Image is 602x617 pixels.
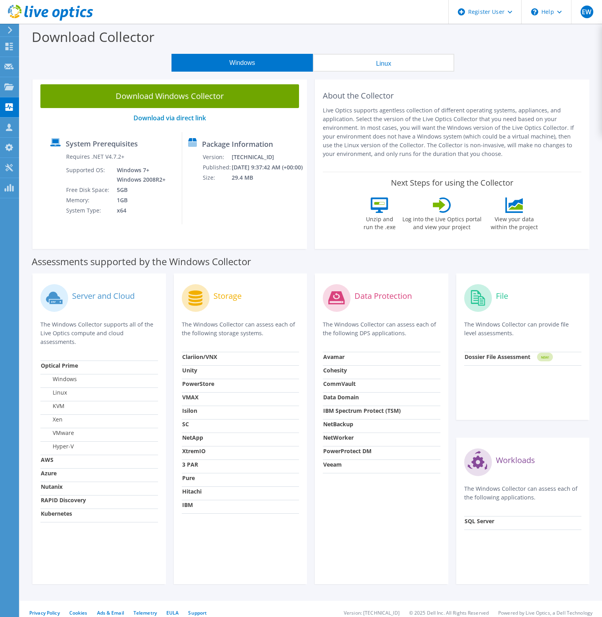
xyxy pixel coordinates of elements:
strong: Isilon [182,407,197,414]
label: Package Information [202,140,273,148]
strong: Unity [182,366,197,374]
td: Supported OS: [66,165,111,185]
td: 5GB [111,185,167,195]
p: The Windows Collector supports all of the Live Optics compute and cloud assessments. [40,320,158,346]
button: Linux [313,54,454,72]
strong: Avamar [323,353,345,361]
label: Download Collector [32,28,154,46]
label: File [496,292,508,300]
strong: RAPID Discovery [41,496,86,504]
strong: Pure [182,474,195,482]
label: Data Protection [354,292,412,300]
label: Workloads [496,456,535,464]
strong: Dossier File Assessment [465,353,530,361]
a: Download via direct link [133,114,206,122]
h2: About the Collector [323,91,581,101]
span: EW [581,6,593,18]
strong: IBM [182,501,193,509]
strong: Azure [41,469,57,477]
label: Server and Cloud [72,292,135,300]
label: Storage [213,292,242,300]
label: Requires .NET V4.7.2+ [66,153,124,161]
p: The Windows Collector can assess each of the following storage systems. [182,320,299,338]
strong: SC [182,420,189,428]
p: The Windows Collector can assess each of the following applications. [464,484,582,502]
strong: XtremIO [182,447,206,455]
strong: NetWorker [323,434,354,441]
a: Support [188,609,207,616]
strong: PowerProtect DM [323,447,371,455]
td: [TECHNICAL_ID] [231,152,303,162]
strong: IBM Spectrum Protect (TSM) [323,407,401,414]
td: Size: [202,173,231,183]
strong: VMAX [182,393,198,401]
li: Powered by Live Optics, a Dell Technology [498,609,592,616]
li: Version: [TECHNICAL_ID] [344,609,400,616]
a: Privacy Policy [29,609,60,616]
label: Assessments supported by the Windows Collector [32,258,251,266]
label: Xen [41,416,63,423]
strong: SQL Server [465,517,494,525]
a: Telemetry [133,609,157,616]
td: [DATE] 9:37:42 AM (+00:00) [231,162,303,173]
p: The Windows Collector can assess each of the following DPS applications. [323,320,440,338]
td: Windows 7+ Windows 2008R2+ [111,165,167,185]
p: The Windows Collector can provide file level assessments. [464,320,582,338]
td: x64 [111,205,167,216]
label: Unzip and run the .exe [362,213,398,231]
td: System Type: [66,205,111,216]
label: Windows [41,375,77,383]
a: Ads & Email [97,609,124,616]
td: Published: [202,162,231,173]
strong: Optical Prime [41,362,78,369]
td: 1GB [111,195,167,205]
strong: AWS [41,456,53,463]
label: VMware [41,429,74,437]
a: EULA [166,609,179,616]
strong: PowerStore [182,380,214,387]
strong: Clariion/VNX [182,353,217,361]
svg: \n [531,8,538,15]
td: Version: [202,152,231,162]
strong: CommVault [323,380,356,387]
tspan: NEW! [541,355,549,359]
td: 29.4 MB [231,173,303,183]
label: Next Steps for using the Collector [391,178,513,188]
td: Memory: [66,195,111,205]
strong: Hitachi [182,488,202,495]
strong: 3 PAR [182,461,198,468]
label: KVM [41,402,65,410]
p: Live Optics supports agentless collection of different operating systems, appliances, and applica... [323,106,581,158]
label: View your data within the project [486,213,543,231]
a: Cookies [69,609,88,616]
strong: Cohesity [323,366,347,374]
label: Log into the Live Optics portal and view your project [402,213,482,231]
label: Linux [41,389,67,397]
strong: Nutanix [41,483,63,490]
strong: Veeam [323,461,342,468]
strong: Data Domain [323,393,359,401]
strong: NetBackup [323,420,353,428]
button: Windows [171,54,313,72]
label: System Prerequisites [66,140,138,148]
a: Download Windows Collector [40,84,299,108]
label: Hyper-V [41,442,74,450]
li: © 2025 Dell Inc. All Rights Reserved [409,609,489,616]
strong: Kubernetes [41,510,72,517]
strong: NetApp [182,434,203,441]
td: Free Disk Space: [66,185,111,195]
